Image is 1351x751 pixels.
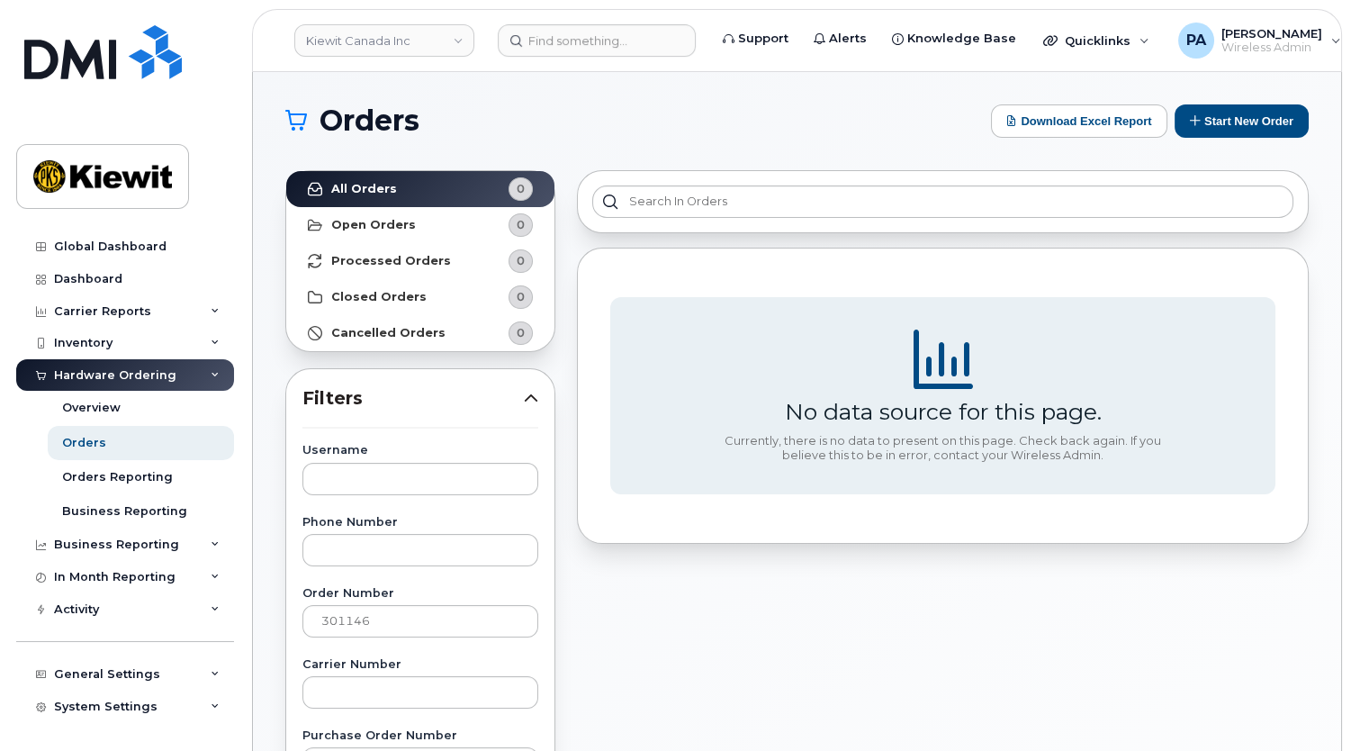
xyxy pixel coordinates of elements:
span: 0 [517,180,525,197]
span: 0 [517,324,525,341]
strong: Cancelled Orders [331,326,446,340]
a: Processed Orders0 [286,243,554,279]
a: All Orders0 [286,171,554,207]
label: Order Number [302,588,538,600]
strong: Open Orders [331,218,416,232]
span: 0 [517,252,525,269]
div: Currently, there is no data to present on this page. Check back again. If you believe this to be ... [718,434,1168,462]
label: Purchase Order Number [302,730,538,742]
a: Closed Orders0 [286,279,554,315]
iframe: Messenger Launcher [1273,673,1337,737]
div: No data source for this page. [785,398,1102,425]
button: Download Excel Report [991,104,1167,138]
span: Orders [320,107,419,134]
input: Search in orders [592,185,1293,218]
button: Start New Order [1175,104,1309,138]
label: Phone Number [302,517,538,529]
span: 0 [517,288,525,305]
span: 0 [517,216,525,233]
strong: Processed Orders [331,254,451,268]
label: Carrier Number [302,659,538,671]
label: Username [302,445,538,457]
span: Filters [302,385,524,412]
strong: Closed Orders [331,290,427,304]
strong: All Orders [331,182,397,196]
a: Open Orders0 [286,207,554,243]
a: Cancelled Orders0 [286,315,554,351]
